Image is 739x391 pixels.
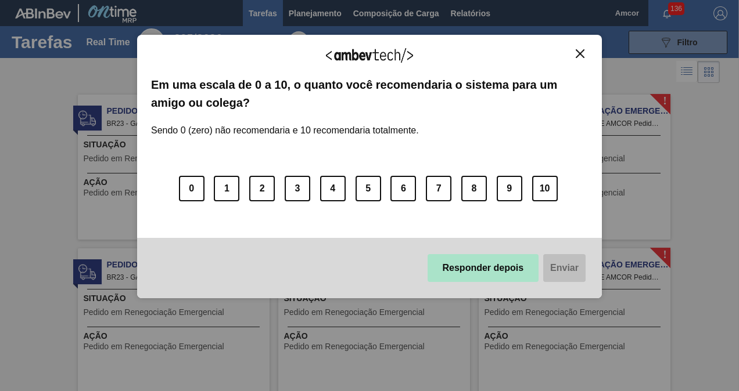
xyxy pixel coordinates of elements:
[572,49,588,59] button: Close
[285,176,310,201] button: 3
[426,176,451,201] button: 7
[151,76,588,111] label: Em uma escala de 0 a 10, o quanto você recomendaria o sistema para um amigo ou colega?
[326,48,413,63] img: Logo Ambevtech
[461,176,487,201] button: 8
[214,176,239,201] button: 1
[532,176,558,201] button: 10
[428,254,539,282] button: Responder depois
[576,49,584,58] img: Close
[497,176,522,201] button: 9
[179,176,205,201] button: 0
[151,111,419,136] label: Sendo 0 (zero) não recomendaria e 10 recomendaria totalmente.
[356,176,381,201] button: 5
[320,176,346,201] button: 4
[249,176,275,201] button: 2
[390,176,416,201] button: 6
